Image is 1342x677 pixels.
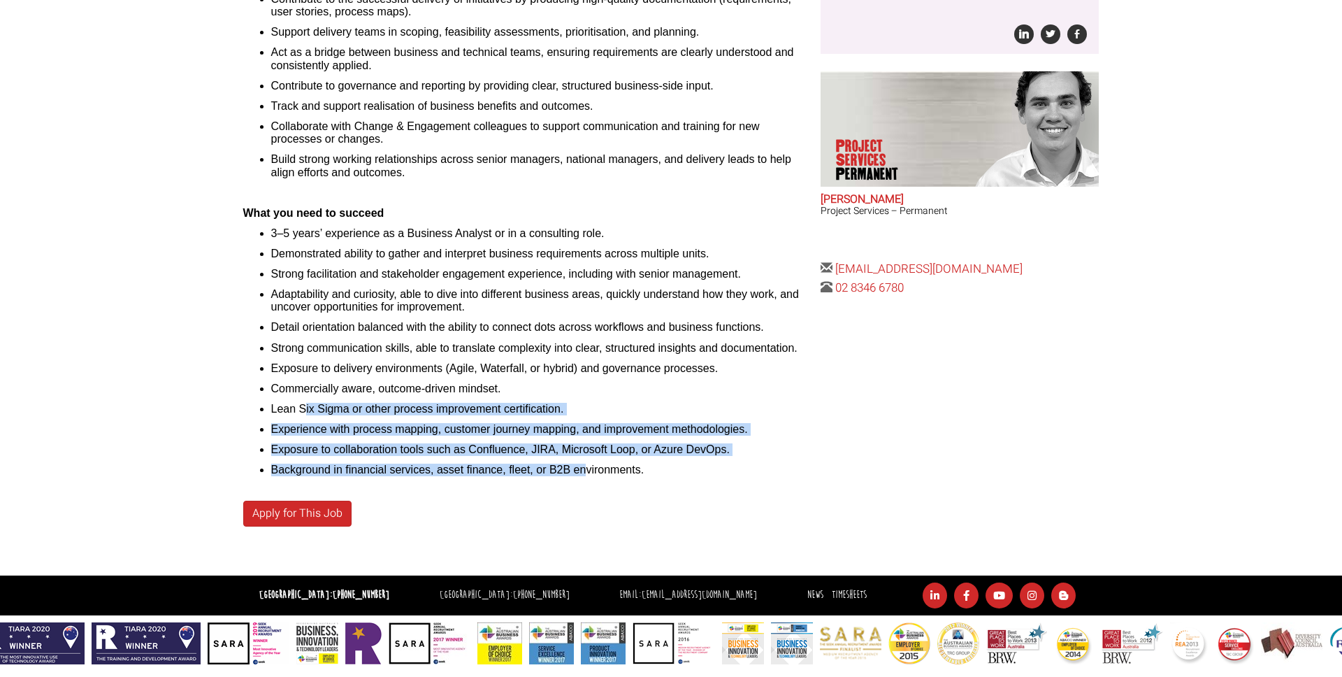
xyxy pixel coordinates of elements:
span: Permanent [836,167,934,181]
b: What you need to succeed [243,207,384,219]
li: Collaborate with Change & Engagement colleagues to support communication and training for new pro... [271,120,811,146]
a: News [807,588,823,601]
li: Track and support realisation of business benefits and outcomes. [271,100,811,113]
p: Project Services [836,139,934,181]
a: Apply for This Job [243,501,352,527]
strong: [GEOGRAPHIC_DATA]: [259,588,389,601]
li: Exposure to collaboration tools such as Confluence, JIRA, Microsoft Loop, or Azure DevOps. [271,443,811,456]
a: [EMAIL_ADDRESS][DOMAIN_NAME] [835,260,1023,278]
li: Commercially aware, outcome-driven mindset. [271,383,811,395]
li: Experience with process mapping, customer journey mapping, and improvement methodologies. [271,423,811,436]
a: [EMAIL_ADDRESS][DOMAIN_NAME] [642,588,757,601]
li: Detail orientation balanced with the ability to connect dots across workflows and business functi... [271,321,811,334]
h2: [PERSON_NAME] [821,194,1099,206]
li: [GEOGRAPHIC_DATA]: [436,585,573,606]
li: Act as a bridge between business and technical teams, ensuring requirements are clearly understoo... [271,46,811,72]
li: Contribute to governance and reporting by providing clear, structured business-side input. [271,80,811,92]
li: Exposure to delivery environments (Agile, Waterfall, or hybrid) and governance processes. [271,362,811,375]
li: Demonstrated ability to gather and interpret business requirements across multiple units. [271,248,811,260]
a: Timesheets [832,588,867,601]
li: Email: [616,585,760,606]
li: Support delivery teams in scoping, feasibility assessments, prioritisation, and planning. [271,26,811,38]
img: Sam McKay does Project Services Permanent [965,71,1099,187]
a: [PHONE_NUMBER] [513,588,570,601]
li: Strong facilitation and stakeholder engagement experience, including with senior management. [271,268,811,280]
li: Background in financial services, asset finance, fleet, or B2B environments. [271,464,811,476]
li: Lean Six Sigma or other process improvement certification. [271,403,811,415]
li: Adaptability and curiosity, able to dive into different business areas, quickly understand how th... [271,288,811,314]
a: [PHONE_NUMBER] [333,588,389,601]
li: Build strong working relationships across senior managers, national managers, and delivery leads ... [271,153,811,179]
li: Strong communication skills, able to translate complexity into clear, structured insights and doc... [271,342,811,355]
h3: Project Services – Permanent [821,206,1099,216]
li: 3–5 years’ experience as a Business Analyst or in a consulting role. [271,227,811,240]
a: 02 8346 6780 [835,279,904,297]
